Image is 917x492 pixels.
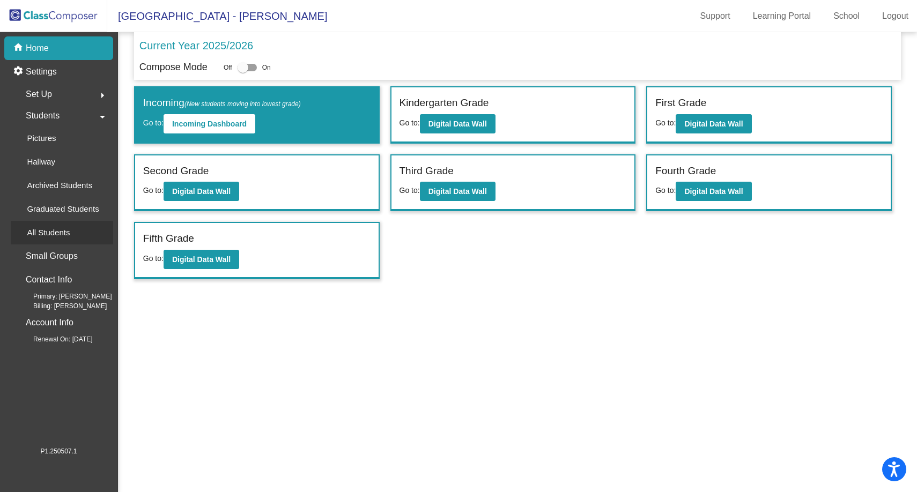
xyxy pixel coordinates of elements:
[16,301,107,311] span: Billing: [PERSON_NAME]
[400,186,420,195] span: Go to:
[96,110,109,123] mat-icon: arrow_drop_down
[26,249,78,264] p: Small Groups
[27,179,92,192] p: Archived Students
[428,120,487,128] b: Digital Data Wall
[13,65,26,78] mat-icon: settings
[143,231,194,247] label: Fifth Grade
[420,182,496,201] button: Digital Data Wall
[400,95,489,111] label: Kindergarten Grade
[428,187,487,196] b: Digital Data Wall
[676,182,751,201] button: Digital Data Wall
[262,63,271,72] span: On
[13,42,26,55] mat-icon: home
[143,95,301,111] label: Incoming
[26,315,73,330] p: Account Info
[676,114,751,133] button: Digital Data Wall
[172,120,247,128] b: Incoming Dashboard
[27,226,70,239] p: All Students
[655,186,676,195] span: Go to:
[684,187,743,196] b: Digital Data Wall
[655,95,706,111] label: First Grade
[655,163,716,179] label: Fourth Grade
[184,100,301,108] span: (New students moving into lowest grade)
[684,120,743,128] b: Digital Data Wall
[27,132,56,145] p: Pictures
[400,118,420,127] span: Go to:
[655,118,676,127] span: Go to:
[400,163,454,179] label: Third Grade
[16,292,112,301] span: Primary: [PERSON_NAME]
[26,42,49,55] p: Home
[26,108,60,123] span: Students
[744,8,820,25] a: Learning Portal
[164,114,255,133] button: Incoming Dashboard
[692,8,739,25] a: Support
[164,182,239,201] button: Digital Data Wall
[27,155,55,168] p: Hallway
[172,255,231,264] b: Digital Data Wall
[139,38,253,54] p: Current Year 2025/2026
[26,65,57,78] p: Settings
[107,8,327,25] span: [GEOGRAPHIC_DATA] - [PERSON_NAME]
[224,63,232,72] span: Off
[172,187,231,196] b: Digital Data Wall
[143,254,164,263] span: Go to:
[143,118,164,127] span: Go to:
[164,250,239,269] button: Digital Data Wall
[143,163,209,179] label: Second Grade
[874,8,917,25] a: Logout
[96,89,109,102] mat-icon: arrow_right
[27,203,99,215] p: Graduated Students
[825,8,868,25] a: School
[16,334,92,344] span: Renewal On: [DATE]
[26,87,52,102] span: Set Up
[143,186,164,195] span: Go to:
[139,60,208,74] p: Compose Mode
[420,114,496,133] button: Digital Data Wall
[26,272,72,287] p: Contact Info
